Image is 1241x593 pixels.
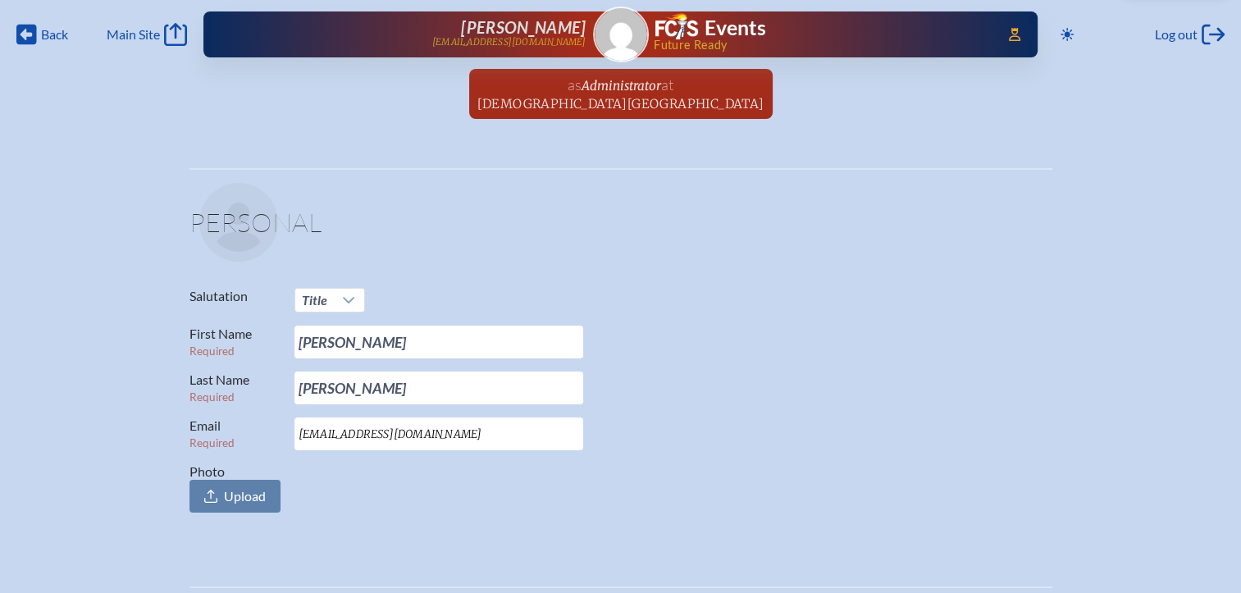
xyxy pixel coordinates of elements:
span: Future Ready [654,39,984,51]
label: Last Name [189,372,281,404]
span: Main Site [107,26,160,43]
a: Main Site [107,23,187,46]
span: [DEMOGRAPHIC_DATA][GEOGRAPHIC_DATA] [477,96,764,112]
span: Administrator [582,78,661,94]
div: FCIS Events — Future ready [655,13,985,51]
label: Email [189,417,281,450]
h1: Events [705,18,766,39]
img: Florida Council of Independent Schools [655,13,698,39]
span: Back [41,26,68,43]
span: as [568,75,582,94]
label: Photo [189,463,281,513]
span: Upload [224,488,266,504]
span: at [661,75,673,94]
span: Required [189,344,235,358]
span: Title [302,292,327,308]
span: Log out [1155,26,1198,43]
a: asAdministratorat[DEMOGRAPHIC_DATA][GEOGRAPHIC_DATA] [471,69,771,119]
label: Salutation [189,288,281,304]
span: Required [189,436,235,449]
a: FCIS LogoEvents [655,13,766,43]
label: First Name [189,326,281,358]
span: Required [189,390,235,404]
h1: Personal [189,209,1052,249]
